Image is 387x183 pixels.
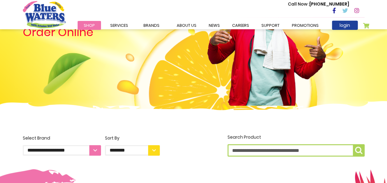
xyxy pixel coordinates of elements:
label: Search Product [228,134,365,157]
a: News [203,21,226,30]
a: login [332,21,358,30]
select: Select Brand [23,145,101,156]
span: Call Now : [288,1,309,7]
input: Search Product [228,144,365,157]
a: careers [226,21,255,30]
button: Search Product [353,144,365,157]
a: about us [171,21,203,30]
a: support [255,21,286,30]
div: Sort By [105,135,160,141]
p: [PHONE_NUMBER] [288,1,349,7]
label: Select Brand [23,135,101,156]
img: search-icon.png [355,147,362,154]
span: Brands [143,22,159,28]
h4: Order Online [23,27,160,38]
a: store logo [23,1,66,28]
select: Sort By [105,145,160,156]
span: Services [110,22,128,28]
span: Shop [84,22,95,28]
a: Promotions [286,21,325,30]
